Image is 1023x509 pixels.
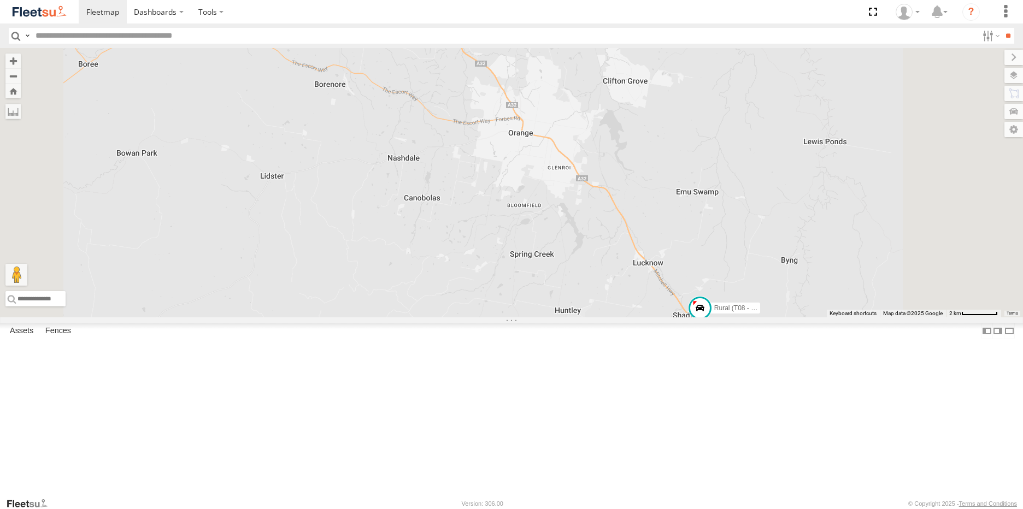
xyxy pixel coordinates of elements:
[883,310,943,316] span: Map data ©2025 Google
[5,104,21,119] label: Measure
[1007,311,1018,316] a: Terms (opens in new tab)
[1004,122,1023,137] label: Map Settings
[6,498,56,509] a: Visit our Website
[949,310,961,316] span: 2 km
[23,28,32,44] label: Search Query
[5,84,21,98] button: Zoom Home
[4,323,39,339] label: Assets
[981,323,992,339] label: Dock Summary Table to the Left
[830,310,877,317] button: Keyboard shortcuts
[892,4,924,20] div: Matt Smith
[978,28,1002,44] label: Search Filter Options
[1004,323,1015,339] label: Hide Summary Table
[962,3,980,21] i: ?
[40,323,77,339] label: Fences
[714,304,807,312] span: Rural (T08 - [PERSON_NAME])
[946,310,1001,317] button: Map Scale: 2 km per 63 pixels
[5,54,21,68] button: Zoom in
[462,500,503,507] div: Version: 306.00
[11,4,68,19] img: fleetsu-logo-horizontal.svg
[908,500,1017,507] div: © Copyright 2025 -
[5,68,21,84] button: Zoom out
[959,500,1017,507] a: Terms and Conditions
[5,264,27,286] button: Drag Pegman onto the map to open Street View
[992,323,1003,339] label: Dock Summary Table to the Right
